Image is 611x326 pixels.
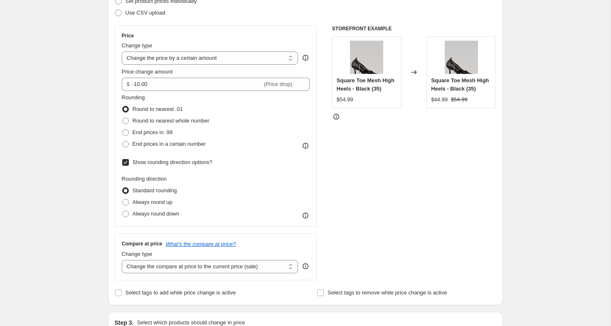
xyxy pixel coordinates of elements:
[328,289,447,296] span: Select tags to remove while price change is active
[350,41,383,74] img: Square_Toe_Sandals_with_Straps_Black_1_80x.jpg
[133,211,180,217] span: Always round down
[132,78,262,91] input: -10.00
[301,262,310,270] div: help
[133,118,209,124] span: Round to nearest whole number
[332,25,496,32] h6: STOREFRONT EXAMPLE
[133,159,212,165] span: Show rounding direction options?
[445,41,478,74] img: Square_Toe_Sandals_with_Straps_Black_1_80x.jpg
[301,54,310,62] div: help
[122,251,153,257] span: Change type
[264,81,292,87] span: (Price drop)
[126,10,165,16] span: Use CSV upload
[133,199,172,205] span: Always round up
[451,96,468,103] span: $54.99
[133,106,183,112] span: Round to nearest .01
[166,241,236,247] button: What's the compare at price?
[337,96,353,103] span: $54.99
[122,176,167,182] span: Rounding direction
[122,240,163,247] h3: Compare at price
[126,289,236,296] span: Select tags to add while price change is active
[122,94,145,100] span: Rounding
[133,129,173,135] span: End prices in .99
[127,81,130,87] span: $
[431,77,489,92] span: Square Toe Mesh High Heels - Black (35)
[133,141,206,147] span: End prices in a certain number
[337,77,394,92] span: Square Toe Mesh High Heels - Black (35)
[122,69,173,75] span: Price change amount
[431,96,448,103] span: $44.99
[122,42,153,49] span: Change type
[133,187,177,194] span: Standard rounding
[122,32,134,39] h3: Price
